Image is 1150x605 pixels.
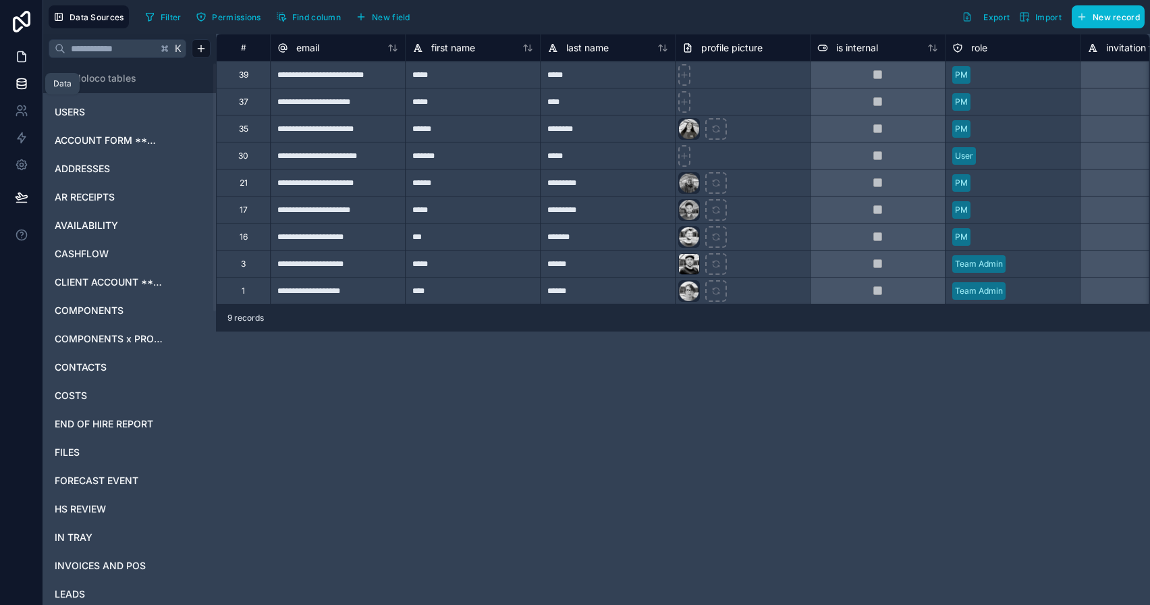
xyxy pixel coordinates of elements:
[955,258,1003,270] div: Team Admin
[49,69,202,88] button: Noloco tables
[55,389,164,402] a: COSTS
[55,531,92,544] span: IN TRAY
[55,247,164,261] a: CASHFLOW
[49,470,211,492] div: FORECAST EVENT
[242,286,245,296] div: 1
[238,151,248,161] div: 30
[173,44,183,53] span: K
[55,559,164,573] a: INVOICES AND POS
[701,41,763,55] span: profile picture
[70,12,124,22] span: Data Sources
[55,417,153,431] span: END OF HIRE REPORT
[191,7,271,27] a: Permissions
[49,413,211,435] div: END OF HIRE REPORT
[55,559,146,573] span: INVOICES AND POS
[240,232,248,242] div: 16
[55,219,164,232] a: AVAILABILITY
[55,502,164,516] a: HS REVIEW
[49,215,211,236] div: AVAILABILITY
[239,124,248,134] div: 35
[191,7,265,27] button: Permissions
[49,328,211,350] div: COMPONENTS x PRODUCTS
[955,69,968,81] div: PM
[566,41,609,55] span: last name
[227,43,260,53] div: #
[1014,5,1066,28] button: Import
[1072,5,1145,28] button: New record
[227,313,264,323] span: 9 records
[55,389,87,402] span: COSTS
[53,78,72,89] div: Data
[49,583,211,605] div: LEADS
[955,231,968,243] div: PM
[49,555,211,577] div: INVOICES AND POS
[55,446,80,459] span: FILES
[55,531,164,544] a: IN TRAY
[836,41,878,55] span: is internal
[49,158,211,180] div: ADDRESSES
[55,275,164,289] a: CLIENT ACCOUNT **MERGE WITH ACCOUNT FORM**
[983,12,1010,22] span: Export
[240,178,248,188] div: 21
[955,177,968,189] div: PM
[55,134,164,147] a: ACCOUNT FORM **MERGE WITH CLIENT ACCOUNT**
[55,219,118,232] span: AVAILABILITY
[55,474,138,488] span: FORECAST EVENT
[49,243,211,265] div: CASHFLOW
[49,357,211,378] div: CONTACTS
[212,12,261,22] span: Permissions
[1093,12,1140,22] span: New record
[55,332,164,346] a: COMPONENTS x PRODUCTS
[49,271,211,293] div: CLIENT ACCOUNT **MERGE WITH ACCOUNT FORM**
[955,96,968,108] div: PM
[140,7,186,27] button: Filter
[55,162,164,176] a: ADDRESSES
[49,442,211,463] div: FILES
[292,12,341,22] span: Find column
[240,205,248,215] div: 17
[55,105,85,119] span: USERS
[49,300,211,321] div: COMPONENTS
[955,285,1003,297] div: Team Admin
[49,5,129,28] button: Data Sources
[431,41,475,55] span: first name
[55,361,107,374] span: CONTACTS
[296,41,319,55] span: email
[55,247,109,261] span: CASHFLOW
[49,130,211,151] div: ACCOUNT FORM **MERGE WITH CLIENT ACCOUNT**
[49,186,211,208] div: AR RECEIPTS
[55,417,164,431] a: END OF HIRE REPORT
[372,12,410,22] span: New field
[74,72,136,85] span: Noloco tables
[49,498,211,520] div: HS REVIEW
[955,204,968,216] div: PM
[49,101,211,123] div: USERS
[271,7,346,27] button: Find column
[971,41,987,55] span: role
[55,587,85,601] span: LEADS
[55,502,106,516] span: HS REVIEW
[55,446,164,459] a: FILES
[49,527,211,548] div: IN TRAY
[239,97,248,107] div: 37
[955,123,968,135] div: PM
[241,259,246,269] div: 3
[955,150,973,162] div: User
[239,70,248,80] div: 39
[55,190,164,204] a: AR RECEIPTS
[1066,5,1145,28] a: New record
[55,587,164,601] a: LEADS
[49,385,211,406] div: COSTS
[1035,12,1062,22] span: Import
[55,361,164,374] a: CONTACTS
[957,5,1014,28] button: Export
[161,12,182,22] span: Filter
[55,162,110,176] span: ADDRESSES
[55,105,164,119] a: USERS
[55,304,124,317] span: COMPONENTS
[351,7,415,27] button: New field
[55,304,164,317] a: COMPONENTS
